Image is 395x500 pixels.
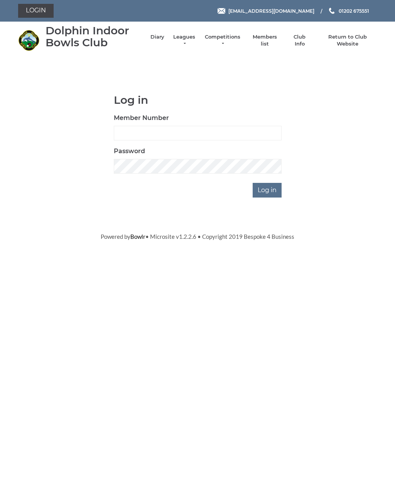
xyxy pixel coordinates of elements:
[319,34,377,47] a: Return to Club Website
[101,233,294,240] span: Powered by • Microsite v1.2.2.6 • Copyright 2019 Bespoke 4 Business
[18,30,39,51] img: Dolphin Indoor Bowls Club
[172,34,196,47] a: Leagues
[218,7,314,15] a: Email [EMAIL_ADDRESS][DOMAIN_NAME]
[114,113,169,123] label: Member Number
[328,7,369,15] a: Phone us 01202 675551
[248,34,280,47] a: Members list
[114,147,145,156] label: Password
[228,8,314,14] span: [EMAIL_ADDRESS][DOMAIN_NAME]
[130,233,145,240] a: Bowlr
[289,34,311,47] a: Club Info
[18,4,54,18] a: Login
[218,8,225,14] img: Email
[339,8,369,14] span: 01202 675551
[253,183,282,198] input: Log in
[114,94,282,106] h1: Log in
[204,34,241,47] a: Competitions
[150,34,164,41] a: Diary
[329,8,334,14] img: Phone us
[46,25,143,49] div: Dolphin Indoor Bowls Club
